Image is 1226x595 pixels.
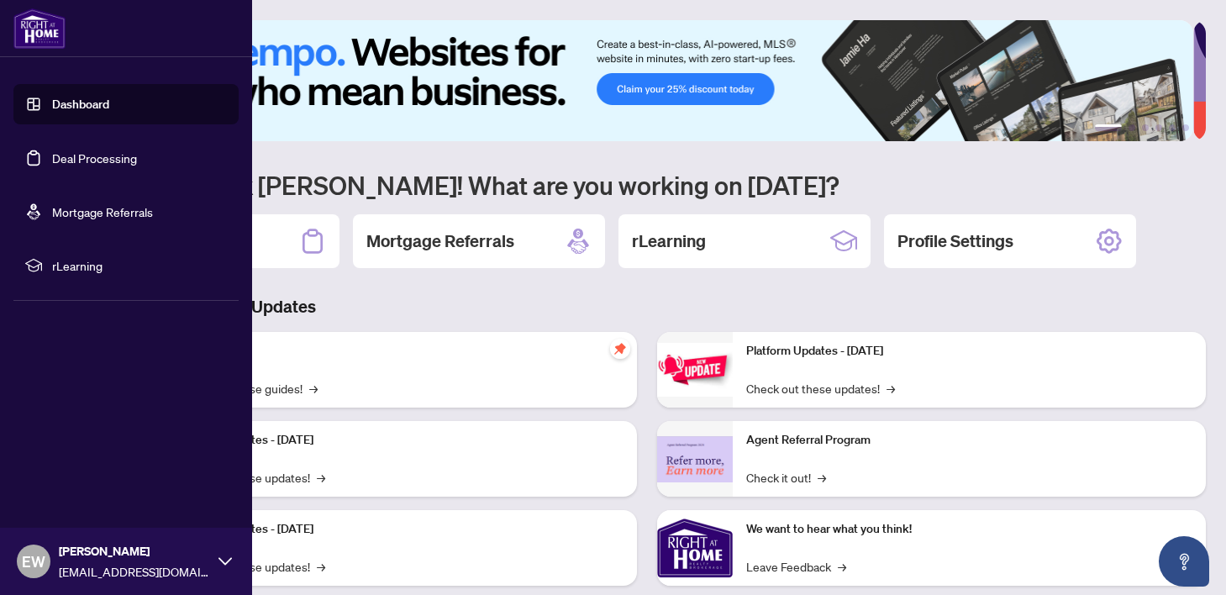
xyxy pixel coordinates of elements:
img: logo [13,8,66,49]
p: Platform Updates - [DATE] [176,520,624,539]
button: 3 [1142,124,1149,131]
button: 6 [1182,124,1189,131]
p: Platform Updates - [DATE] [746,342,1193,361]
button: 4 [1155,124,1162,131]
a: Check it out!→ [746,468,826,487]
button: Open asap [1159,536,1209,587]
h2: rLearning [632,229,706,253]
span: → [309,379,318,398]
a: Check out these updates!→ [746,379,895,398]
img: Agent Referral Program [657,436,733,482]
span: → [818,468,826,487]
a: Leave Feedback→ [746,557,846,576]
span: EW [22,550,45,573]
p: Self-Help [176,342,624,361]
span: → [317,468,325,487]
p: Platform Updates - [DATE] [176,431,624,450]
span: → [317,557,325,576]
button: 5 [1169,124,1176,131]
span: [PERSON_NAME] [59,542,210,561]
span: → [887,379,895,398]
a: Dashboard [52,97,109,112]
h3: Brokerage & Industry Updates [87,295,1206,319]
button: 2 [1129,124,1135,131]
span: rLearning [52,256,227,275]
span: pushpin [610,339,630,359]
span: [EMAIL_ADDRESS][DOMAIN_NAME] [59,562,210,581]
span: → [838,557,846,576]
img: Platform Updates - June 23, 2025 [657,343,733,396]
h2: Profile Settings [897,229,1013,253]
h1: Welcome back [PERSON_NAME]! What are you working on [DATE]? [87,169,1206,201]
img: We want to hear what you think! [657,510,733,586]
a: Deal Processing [52,150,137,166]
h2: Mortgage Referrals [366,229,514,253]
p: We want to hear what you think! [746,520,1193,539]
a: Mortgage Referrals [52,204,153,219]
button: 1 [1095,124,1122,131]
p: Agent Referral Program [746,431,1193,450]
img: Slide 0 [87,20,1193,141]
